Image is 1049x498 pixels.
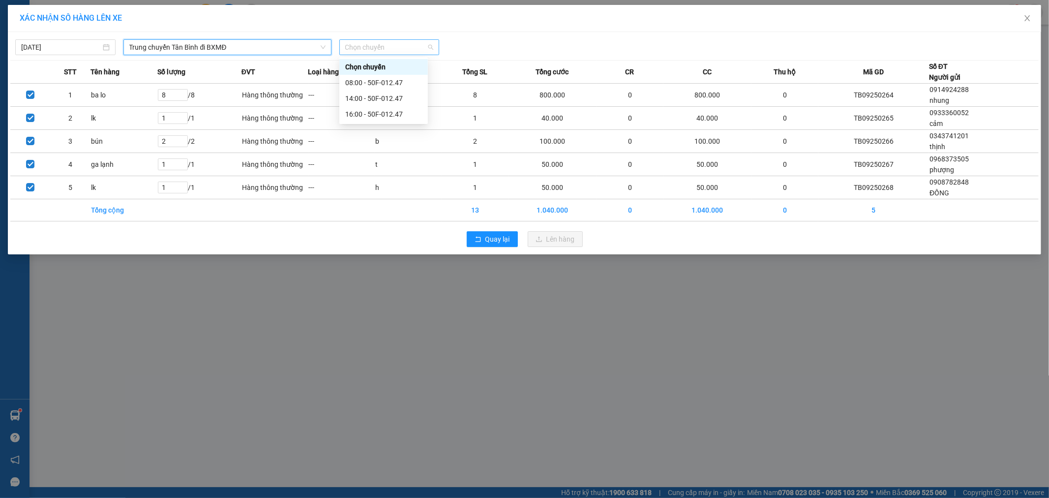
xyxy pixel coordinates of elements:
[90,130,157,153] td: bún
[929,132,969,140] span: 0343741201
[818,107,929,130] td: TB09250265
[308,66,339,77] span: Loại hàng
[442,199,509,221] td: 13
[929,120,943,127] span: cảm
[345,77,422,88] div: 08:00 - 50F-012.47
[929,143,945,151] span: thịnh
[375,176,442,199] td: h
[345,62,422,72] div: Chọn chuyến
[597,199,663,221] td: 0
[818,153,929,176] td: TB09250267
[90,107,157,130] td: lk
[597,153,663,176] td: 0
[536,66,569,77] span: Tổng cước
[597,84,663,107] td: 0
[308,130,375,153] td: ---
[50,130,90,153] td: 3
[50,84,90,107] td: 1
[157,130,241,153] td: / 2
[93,44,139,52] span: 13:13:31 [DATE]
[308,176,375,199] td: ---
[863,66,884,77] span: Mã GD
[64,66,77,77] span: STT
[99,37,139,44] span: TB09250268
[90,84,157,107] td: ba lo
[241,66,255,77] span: ĐVT
[129,40,326,55] span: Trung chuyển Tân Bình đi BXMĐ
[929,96,949,104] span: nhung
[90,176,157,199] td: lk
[320,44,326,50] span: down
[509,84,597,107] td: 800.000
[509,153,597,176] td: 50.000
[774,66,796,77] span: Thu hộ
[21,42,101,53] input: 14/09/2025
[509,130,597,153] td: 100.000
[485,234,510,245] span: Quay lại
[663,84,751,107] td: 800.000
[345,109,422,120] div: 16:00 - 50F-012.47
[703,66,712,77] span: CC
[467,231,518,247] button: rollbackQuay lại
[929,155,969,163] span: 0968373505
[818,199,929,221] td: 5
[90,66,120,77] span: Tên hàng
[50,107,90,130] td: 2
[26,16,80,53] strong: CÔNG TY TNHH [GEOGRAPHIC_DATA] 214 QL13 - P.26 - Q.BÌNH THẠNH - TP HCM 1900888606
[625,66,634,77] span: CR
[339,59,428,75] div: Chọn chuyến
[751,130,818,153] td: 0
[157,66,185,77] span: Số lượng
[10,68,20,83] span: Nơi gửi:
[751,176,818,199] td: 0
[50,153,90,176] td: 4
[34,59,114,66] strong: BIÊN NHẬN GỬI HÀNG HOÁ
[597,176,663,199] td: 0
[663,107,751,130] td: 40.000
[50,176,90,199] td: 5
[442,84,509,107] td: 8
[157,107,241,130] td: / 1
[345,40,434,55] span: Chọn chuyến
[663,199,751,221] td: 1.040.000
[818,176,929,199] td: TB09250268
[157,176,241,199] td: / 1
[20,13,122,23] span: XÁC NHẬN SỐ HÀNG LÊN XE
[1014,5,1041,32] button: Close
[751,107,818,130] td: 0
[509,176,597,199] td: 50.000
[663,176,751,199] td: 50.000
[751,84,818,107] td: 0
[90,199,157,221] td: Tổng cộng
[929,166,954,174] span: phượng
[241,84,308,107] td: Hàng thông thường
[345,93,422,104] div: 14:00 - 50F-012.47
[751,153,818,176] td: 0
[597,107,663,130] td: 0
[663,130,751,153] td: 100.000
[1023,14,1031,22] span: close
[929,86,969,93] span: 0914924288
[929,189,949,197] span: ĐỒNG
[241,107,308,130] td: Hàng thông thường
[509,107,597,130] td: 40.000
[241,130,308,153] td: Hàng thông thường
[818,130,929,153] td: TB09250266
[308,153,375,176] td: ---
[929,178,969,186] span: 0908782848
[308,107,375,130] td: ---
[442,176,509,199] td: 1
[528,231,583,247] button: uploadLên hàng
[241,153,308,176] td: Hàng thông thường
[509,199,597,221] td: 1.040.000
[375,153,442,176] td: t
[99,69,137,80] span: PV [PERSON_NAME]
[375,130,442,153] td: b
[90,153,157,176] td: ga lạnh
[663,153,751,176] td: 50.000
[157,84,241,107] td: / 8
[751,199,818,221] td: 0
[241,176,308,199] td: Hàng thông thường
[75,68,91,83] span: Nơi nhận:
[442,153,509,176] td: 1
